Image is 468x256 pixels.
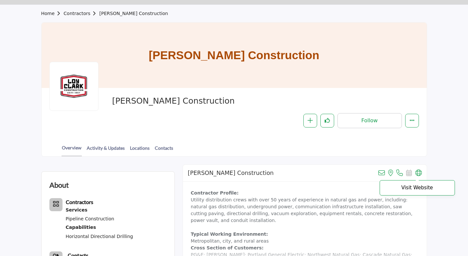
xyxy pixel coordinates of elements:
b: Contractors [66,199,93,205]
p: Visit Website [383,185,451,190]
a: Locations [130,145,150,156]
div: Comprehensive offerings for pipeline construction, maintenance, and repair across various infrast... [66,206,133,214]
a: Capabilities [66,223,133,232]
h1: [PERSON_NAME] Construction [149,23,319,88]
a: Contractors [63,11,99,16]
a: Activity & Updates [86,145,125,156]
a: Services [66,206,133,214]
a: Contacts [154,145,173,156]
div: Specialized skills and equipment for executing complex projects using advanced techniques and met... [66,223,133,232]
button: More details [405,114,419,128]
button: Like [320,114,334,128]
h2: About [49,179,69,190]
strong: Cross Section of Customers: [191,245,264,250]
a: Pipeline Construction [66,216,114,221]
span: Loy Clark Construction [112,96,292,107]
a: Horizontal Directional Drilling [66,234,133,239]
a: Overview [62,144,82,156]
h2: Loy Clark Construction [188,170,274,177]
a: Contractors [66,200,93,205]
a: Home [41,11,64,16]
a: [PERSON_NAME] Construction [99,11,168,16]
strong: Typical Working Environment: [191,231,268,237]
button: Follow [337,113,402,128]
strong: Contractor Profile: [191,190,239,196]
button: Category Icon [49,198,63,211]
